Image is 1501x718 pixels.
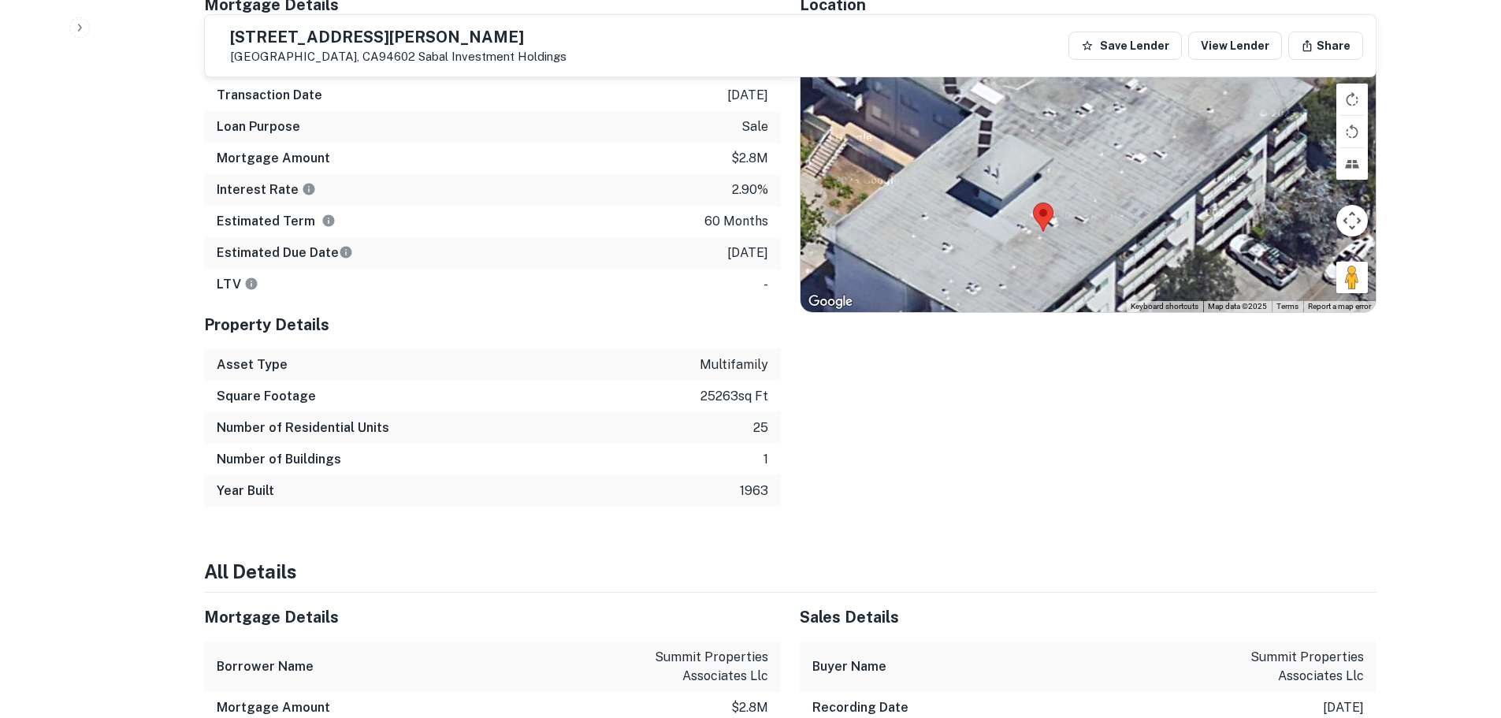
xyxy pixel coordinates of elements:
h6: Recording Date [812,698,908,717]
span: Map data ©2025 [1208,302,1267,311]
p: $2.8m [731,149,768,168]
p: [DATE] [727,244,768,262]
svg: Term is based on a standard schedule for this type of loan. [321,214,336,228]
p: 25263 sq ft [700,387,768,406]
button: Save Lender [1068,32,1182,60]
a: Sabal Investment Holdings [418,50,567,63]
h6: Square Footage [217,387,316,406]
h5: Sales Details [800,605,1377,629]
button: Keyboard shortcuts [1131,301,1198,312]
button: Drag Pegman onto the map to open Street View [1336,262,1368,293]
h6: Estimated Term [217,212,336,231]
p: [GEOGRAPHIC_DATA], CA94602 [230,50,567,64]
a: Report a map error [1308,302,1371,311]
button: Rotate map clockwise [1336,84,1368,115]
p: 25 [753,419,768,437]
h6: Interest Rate [217,180,316,199]
h6: Number of Buildings [217,450,341,469]
h6: Asset Type [217,355,288,374]
h5: [STREET_ADDRESS][PERSON_NAME] [230,29,567,45]
h6: Loan Purpose [217,117,300,136]
img: Google [804,292,856,312]
p: 2.90% [732,180,768,199]
h6: Mortgage Amount [217,149,330,168]
h5: Mortgage Details [204,605,781,629]
p: [DATE] [727,86,768,105]
a: Terms (opens in new tab) [1276,302,1299,311]
p: 1963 [740,482,768,500]
iframe: Chat Widget [1422,592,1501,668]
h6: Estimated Due Date [217,244,353,262]
h6: Transaction Date [217,86,322,105]
h6: Number of Residential Units [217,419,389,437]
p: [DATE] [1323,698,1364,717]
p: summit properties associates llc [626,648,768,686]
p: 1 [764,450,768,469]
button: Map camera controls [1336,205,1368,236]
p: 60 months [704,212,768,231]
svg: LTVs displayed on the website are for informational purposes only and may be reported incorrectly... [244,277,258,291]
h6: Year Built [217,482,274,500]
p: summit properties associates llc [1222,648,1364,686]
h6: Mortgage Amount [217,698,330,717]
p: sale [741,117,768,136]
h6: Buyer Name [812,657,886,676]
button: Rotate map counterclockwise [1336,116,1368,147]
h6: LTV [217,275,258,294]
h5: Property Details [204,313,781,337]
p: multifamily [700,355,768,374]
svg: Estimate is based on a standard schedule for this type of loan. [339,245,353,259]
p: - [764,275,768,294]
button: Tilt map [1336,148,1368,180]
svg: The interest rates displayed on the website are for informational purposes only and may be report... [302,182,316,196]
a: View Lender [1188,32,1282,60]
a: Open this area in Google Maps (opens a new window) [804,292,856,312]
p: $2.8m [731,698,768,717]
h6: Borrower Name [217,657,314,676]
button: Share [1288,32,1363,60]
h4: All Details [204,557,1377,586]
